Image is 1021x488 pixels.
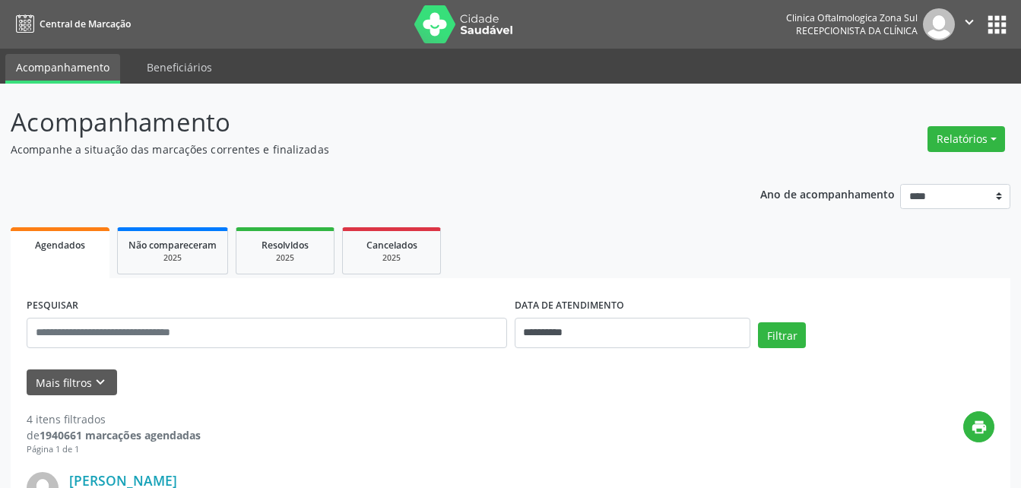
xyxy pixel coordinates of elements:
div: Página 1 de 1 [27,443,201,456]
div: de [27,427,201,443]
p: Acompanhamento [11,103,711,141]
button: Mais filtroskeyboard_arrow_down [27,369,117,396]
span: Resolvidos [262,239,309,252]
button: Filtrar [758,322,806,348]
img: img [923,8,955,40]
span: Agendados [35,239,85,252]
label: PESQUISAR [27,294,78,318]
button: Relatórios [927,126,1005,152]
div: 4 itens filtrados [27,411,201,427]
i:  [961,14,978,30]
div: 2025 [247,252,323,264]
strong: 1940661 marcações agendadas [40,428,201,442]
span: Não compareceram [128,239,217,252]
span: Cancelados [366,239,417,252]
button: print [963,411,994,442]
p: Acompanhe a situação das marcações correntes e finalizadas [11,141,711,157]
p: Ano de acompanhamento [760,184,895,203]
span: Recepcionista da clínica [796,24,918,37]
button:  [955,8,984,40]
div: 2025 [354,252,430,264]
a: Central de Marcação [11,11,131,36]
span: Central de Marcação [40,17,131,30]
a: Acompanhamento [5,54,120,84]
div: Clinica Oftalmologica Zona Sul [786,11,918,24]
button: apps [984,11,1010,38]
a: Beneficiários [136,54,223,81]
label: DATA DE ATENDIMENTO [515,294,624,318]
i: keyboard_arrow_down [92,374,109,391]
div: 2025 [128,252,217,264]
i: print [971,419,988,436]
